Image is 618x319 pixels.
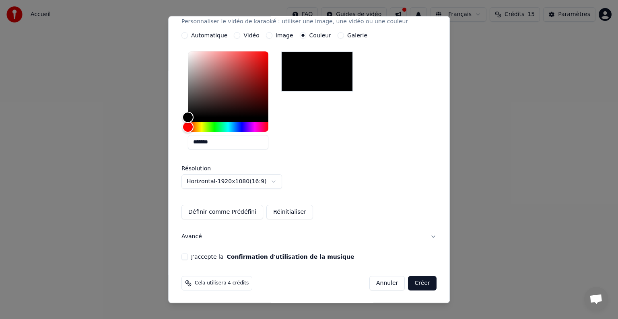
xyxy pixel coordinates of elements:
[276,33,293,38] label: Image
[191,254,354,260] label: J'accepte la
[181,32,437,226] div: VidéoPersonnaliser le vidéo de karaoké : utiliser une image, une vidéo ou une couleur
[181,226,437,247] button: Avancé
[309,33,331,38] label: Couleur
[227,254,354,260] button: J'accepte la
[347,33,367,38] label: Galerie
[181,166,262,171] label: Résolution
[188,122,268,132] div: Hue
[188,51,268,117] div: Color
[191,33,227,38] label: Automatique
[266,205,313,219] button: Réinitialiser
[408,276,437,290] button: Créer
[181,18,408,26] p: Personnaliser le vidéo de karaoké : utiliser une image, une vidéo ou une couleur
[244,33,260,38] label: Vidéo
[195,280,249,286] span: Cela utilisera 4 crédits
[181,205,263,219] button: Définir comme Prédéfini
[369,276,405,290] button: Annuler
